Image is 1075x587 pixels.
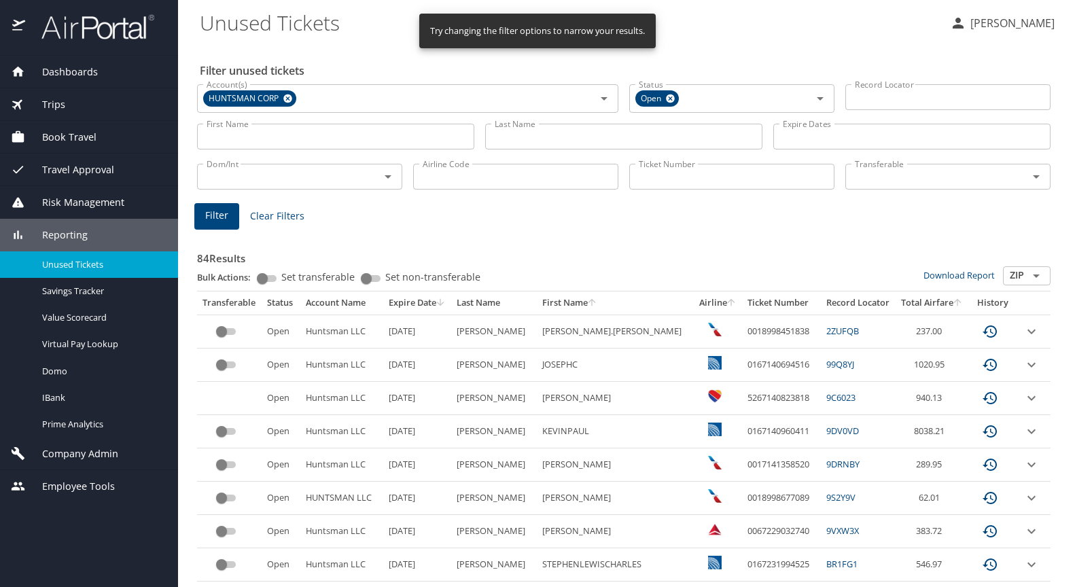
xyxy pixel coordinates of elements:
img: United Airlines [708,423,722,436]
th: Total Airfare [895,291,968,315]
th: Last Name [451,291,537,315]
span: Open [635,92,669,106]
button: Open [811,89,830,108]
a: 9S2Y9V [826,491,856,503]
button: sort [436,299,446,308]
th: First Name [537,291,693,315]
button: expand row [1023,323,1040,340]
td: [DATE] [383,448,452,482]
span: Dashboards [25,65,98,79]
td: Open [262,382,300,415]
button: Open [1027,266,1046,285]
td: 940.13 [895,382,968,415]
button: sort [727,299,737,308]
td: [PERSON_NAME] [537,515,693,548]
h3: 84 Results [197,243,1051,266]
td: [PERSON_NAME] [451,448,537,482]
td: 383.72 [895,515,968,548]
button: expand row [1023,357,1040,373]
h2: Filter unused tickets [200,60,1053,82]
span: Book Travel [25,130,96,145]
img: United Airlines [708,356,722,370]
button: expand row [1023,523,1040,539]
span: Reporting [25,228,88,243]
td: [PERSON_NAME] [451,548,537,582]
td: [PERSON_NAME] [451,515,537,548]
td: Huntsman LLC [300,448,383,482]
img: American Airlines [708,489,722,503]
h1: Unused Tickets [200,1,939,43]
div: HUNTSMAN CORP [203,90,296,107]
td: JOSEPHC [537,349,693,382]
td: 0067229032740 [742,515,821,548]
td: [PERSON_NAME].[PERSON_NAME] [537,315,693,348]
button: expand row [1023,556,1040,573]
td: [DATE] [383,482,452,515]
td: HUNTSMAN LLC [300,482,383,515]
button: expand row [1023,490,1040,506]
span: Clear Filters [250,208,304,225]
td: 289.95 [895,448,968,482]
td: 8038.21 [895,415,968,448]
a: 9DV0VD [826,425,859,437]
td: Open [262,482,300,515]
td: 0018998677089 [742,482,821,515]
button: expand row [1023,457,1040,473]
button: Filter [194,203,239,230]
td: KEVINPAUL [537,415,693,448]
button: sort [588,299,597,308]
th: Expire Date [383,291,452,315]
td: Open [262,315,300,348]
button: Open [378,167,398,186]
td: Huntsman LLC [300,415,383,448]
th: Account Name [300,291,383,315]
th: History [968,291,1017,315]
span: Domo [42,365,162,378]
td: 62.01 [895,482,968,515]
img: United Airlines [708,556,722,569]
a: 9VXW3X [826,524,859,537]
span: Set transferable [281,272,355,282]
span: HUNTSMAN CORP [203,92,287,106]
td: [PERSON_NAME] [451,349,537,382]
a: 9C6023 [826,391,856,404]
span: Risk Management [25,195,124,210]
td: 0167231994525 [742,548,821,582]
td: Open [262,515,300,548]
img: airportal-logo.png [27,14,154,40]
img: Southwest Airlines [708,389,722,403]
span: Set non-transferable [385,272,480,282]
td: [PERSON_NAME] [537,382,693,415]
td: Open [262,548,300,582]
span: Trips [25,97,65,112]
a: BR1FG1 [826,558,858,570]
td: Huntsman LLC [300,515,383,548]
button: [PERSON_NAME] [945,11,1060,35]
button: expand row [1023,390,1040,406]
td: [PERSON_NAME] [451,482,537,515]
a: 99Q8YJ [826,358,854,370]
img: VxQ0i4AAAAASUVORK5CYII= [708,522,722,536]
span: Virtual Pay Lookup [42,338,162,351]
button: expand row [1023,423,1040,440]
td: 5267140823818 [742,382,821,415]
span: Employee Tools [25,479,115,494]
div: Transferable [202,297,256,309]
span: Value Scorecard [42,311,162,324]
td: [PERSON_NAME] [451,415,537,448]
img: American Airlines [708,323,722,336]
td: Huntsman LLC [300,315,383,348]
button: Clear Filters [245,204,310,229]
span: Company Admin [25,446,118,461]
td: [PERSON_NAME] [451,315,537,348]
div: Try changing the filter options to narrow your results. [430,18,645,44]
td: Open [262,349,300,382]
a: 2ZUFQB [826,325,859,337]
span: Filter [205,207,228,224]
th: Record Locator [821,291,896,315]
span: Prime Analytics [42,418,162,431]
td: 0018998451838 [742,315,821,348]
td: [DATE] [383,382,452,415]
td: [PERSON_NAME] [451,382,537,415]
td: 0167140960411 [742,415,821,448]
